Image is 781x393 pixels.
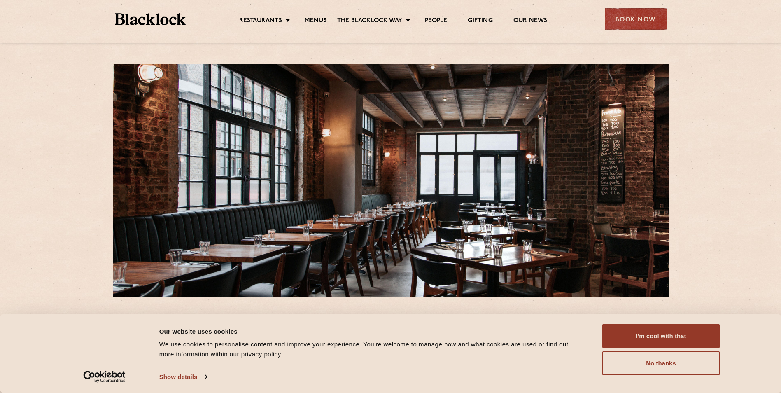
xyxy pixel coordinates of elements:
[159,371,207,383] a: Show details
[513,17,548,26] a: Our News
[468,17,492,26] a: Gifting
[115,13,186,25] img: BL_Textured_Logo-footer-cropped.svg
[425,17,447,26] a: People
[239,17,282,26] a: Restaurants
[68,371,140,383] a: Usercentrics Cookiebot - opens in a new window
[159,339,584,359] div: We use cookies to personalise content and improve your experience. You're welcome to manage how a...
[159,326,584,336] div: Our website uses cookies
[605,8,667,30] div: Book Now
[305,17,327,26] a: Menus
[602,351,720,375] button: No thanks
[602,324,720,348] button: I'm cool with that
[337,17,402,26] a: The Blacklock Way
